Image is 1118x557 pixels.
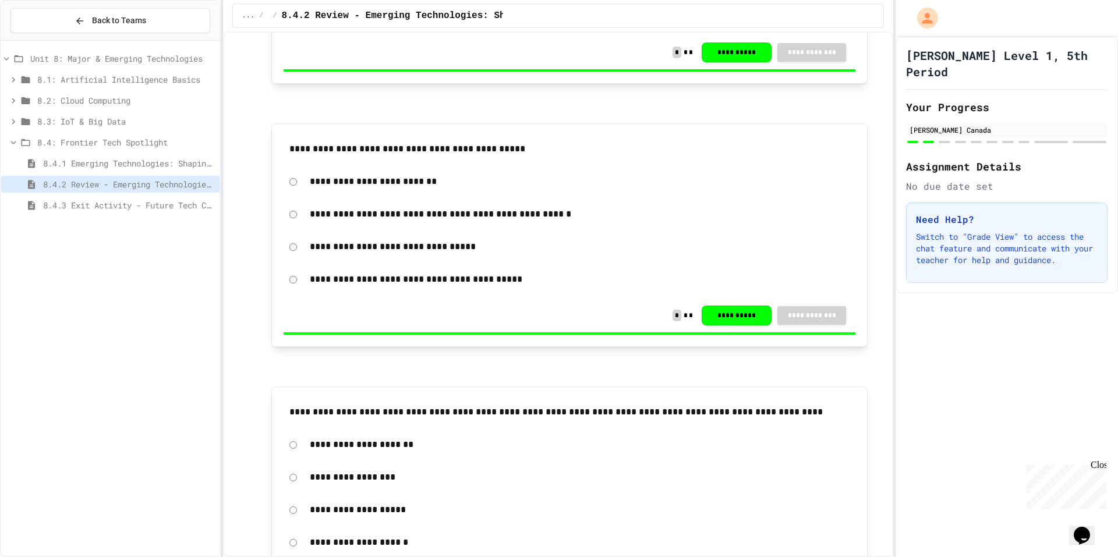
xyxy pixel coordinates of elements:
span: 8.2: Cloud Computing [37,94,215,107]
span: ... [242,11,255,20]
iframe: chat widget [1021,460,1106,509]
span: 8.4: Frontier Tech Spotlight [37,136,215,148]
span: 8.4.2 Review - Emerging Technologies: Shaping Our Digital Future [43,178,215,190]
div: My Account [905,5,941,31]
h2: Assignment Details [906,158,1108,175]
div: [PERSON_NAME] Canada [910,125,1104,135]
h3: Need Help? [916,212,1098,226]
span: 8.4.1 Emerging Technologies: Shaping Our Digital Future [43,157,215,169]
span: / [273,11,277,20]
span: Back to Teams [92,15,146,27]
div: Chat with us now!Close [5,5,80,74]
span: / [259,11,263,20]
span: Unit 8: Major & Emerging Technologies [30,52,215,65]
span: 8.4.3 Exit Activity - Future Tech Challenge [43,199,215,211]
div: No due date set [906,179,1108,193]
span: 8.4.2 Review - Emerging Technologies: Shaping Our Digital Future [282,9,640,23]
iframe: chat widget [1069,510,1106,545]
h2: Your Progress [906,99,1108,115]
p: Switch to "Grade View" to access the chat feature and communicate with your teacher for help and ... [916,231,1098,266]
h1: [PERSON_NAME] Level 1, 5th Period [906,47,1108,80]
span: 8.3: IoT & Big Data [37,115,215,127]
span: 8.1: Artificial Intelligence Basics [37,73,215,86]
